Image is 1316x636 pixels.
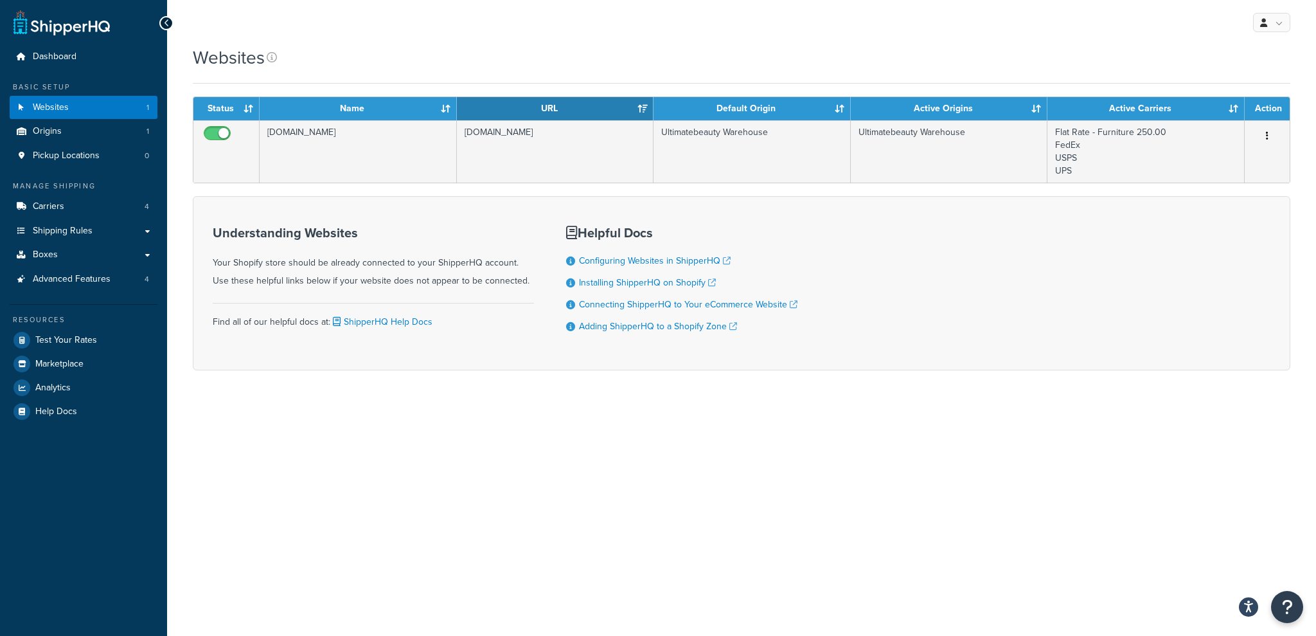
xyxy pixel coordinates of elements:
[193,97,260,120] th: Status: activate to sort column ascending
[213,303,534,331] div: Find all of our helpful docs at:
[193,45,265,70] h1: Websites
[10,120,157,143] a: Origins 1
[10,243,157,267] a: Boxes
[33,102,69,113] span: Websites
[654,120,851,183] td: Ultimatebeauty Warehouse
[579,298,797,311] a: Connecting ShipperHQ to Your eCommerce Website
[579,276,716,289] a: Installing ShipperHQ on Shopify
[10,144,157,168] a: Pickup Locations 0
[33,250,58,260] span: Boxes
[33,226,93,237] span: Shipping Rules
[33,150,100,161] span: Pickup Locations
[10,268,157,291] a: Advanced Features 4
[35,335,97,346] span: Test Your Rates
[10,120,157,143] li: Origins
[1047,120,1245,183] td: Flat Rate - Furniture 250.00 FedEx USPS UPS
[35,359,84,370] span: Marketplace
[213,226,534,290] div: Your Shopify store should be already connected to your ShipperHQ account. Use these helpful links...
[10,195,157,219] a: Carriers 4
[330,315,432,329] a: ShipperHQ Help Docs
[579,320,737,333] a: Adding ShipperHQ to a Shopify Zone
[10,329,157,352] a: Test Your Rates
[10,376,157,399] a: Analytics
[33,274,111,285] span: Advanced Features
[10,268,157,291] li: Advanced Features
[10,352,157,376] a: Marketplace
[33,126,62,137] span: Origins
[10,96,157,120] li: Websites
[10,181,157,192] div: Manage Shipping
[145,274,149,285] span: 4
[33,201,64,212] span: Carriers
[260,120,457,183] td: [DOMAIN_NAME]
[10,400,157,423] a: Help Docs
[13,10,110,35] a: ShipperHQ Home
[147,126,149,137] span: 1
[35,383,71,394] span: Analytics
[33,51,76,62] span: Dashboard
[457,97,654,120] th: URL: activate to sort column ascending
[260,97,457,120] th: Name: activate to sort column ascending
[1271,591,1303,623] button: Open Resource Center
[145,201,149,212] span: 4
[10,82,157,93] div: Basic Setup
[457,120,654,183] td: [DOMAIN_NAME]
[10,195,157,219] li: Carriers
[566,226,797,240] h3: Helpful Docs
[10,45,157,69] a: Dashboard
[10,144,157,168] li: Pickup Locations
[35,406,77,417] span: Help Docs
[10,219,157,243] a: Shipping Rules
[579,254,731,268] a: Configuring Websites in ShipperHQ
[145,150,149,161] span: 0
[213,226,534,240] h3: Understanding Websites
[147,102,149,113] span: 1
[1245,97,1290,120] th: Action
[851,120,1048,183] td: Ultimatebeauty Warehouse
[654,97,851,120] th: Default Origin: activate to sort column ascending
[10,314,157,325] div: Resources
[10,96,157,120] a: Websites 1
[1047,97,1245,120] th: Active Carriers: activate to sort column ascending
[851,97,1048,120] th: Active Origins: activate to sort column ascending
